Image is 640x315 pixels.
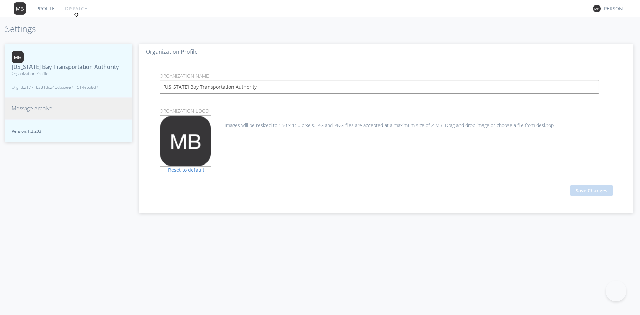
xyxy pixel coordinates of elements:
[12,84,119,90] span: Org id: 21771b381dc24bdaa6ee7f1514e5a8d7
[74,12,79,17] img: spin.svg
[12,105,52,112] span: Message Archive
[5,44,132,98] button: [US_STATE] Bay Transportation AuthorityOrganization ProfileOrg id:21771b381dc24bdaa6ee7f1514e5a8d7
[160,116,211,166] img: 373638.png
[5,97,132,120] button: Message Archive
[606,281,626,301] iframe: Toggle Customer Support
[12,71,119,76] span: Organization Profile
[154,107,618,115] p: Organization Logo
[160,115,613,129] div: Images will be resized to 150 x 150 pixels. JPG and PNG files are accepted at a maximum size of 2...
[12,63,119,71] span: [US_STATE] Bay Transportation Authority
[12,51,24,63] img: 373638.png
[12,128,126,134] span: Version: 1.2.203
[570,185,613,196] button: Save Changes
[14,2,26,15] img: 373638.png
[146,49,626,55] h3: Organization Profile
[602,5,628,12] div: [PERSON_NAME]
[593,5,601,12] img: 373638.png
[5,120,132,142] button: Version:1.2.203
[154,72,618,80] p: Organization Name
[160,167,204,173] a: Reset to default
[160,80,599,94] input: Enter Organization Name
